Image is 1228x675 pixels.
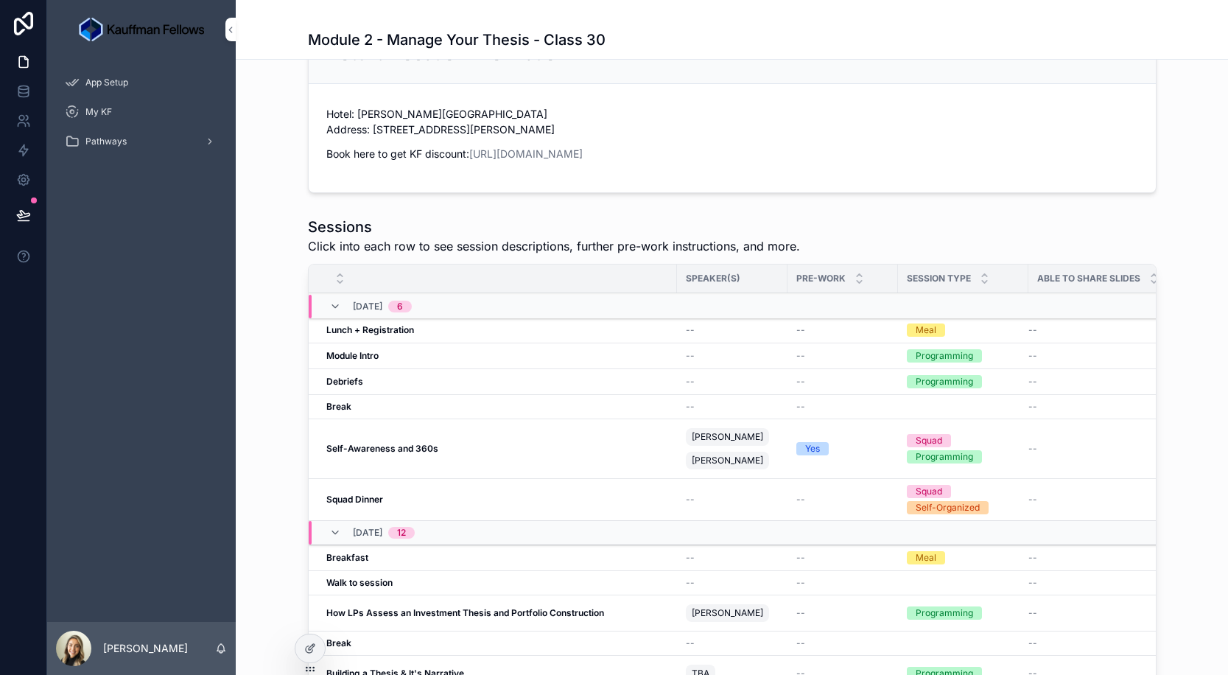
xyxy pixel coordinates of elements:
a: SquadProgramming [907,434,1020,464]
span: [DATE] [353,527,382,539]
span: -- [686,401,695,413]
a: [URL][DOMAIN_NAME] [469,147,583,160]
a: -- [796,494,889,506]
span: [PERSON_NAME] [692,431,763,443]
span: [PERSON_NAME] [692,455,763,466]
span: My KF [85,106,112,118]
span: -- [686,494,695,506]
a: -- [1028,376,1154,388]
strong: Debriefs [326,376,363,387]
span: -- [796,401,805,413]
div: 6 [397,301,403,312]
span: -- [686,324,695,336]
a: Break [326,637,668,649]
span: -- [686,376,695,388]
a: Self-Awareness and 360s [326,443,668,455]
div: Programming [916,606,973,620]
span: -- [796,324,805,336]
span: -- [1028,607,1037,619]
a: Lunch + Registration [326,324,668,336]
strong: Break [326,401,351,412]
strong: How LPs Assess an Investment Thesis and Portfolio Construction [326,607,604,618]
strong: Walk to session [326,577,393,588]
span: -- [1028,552,1037,564]
p: Hotel: [PERSON_NAME][GEOGRAPHIC_DATA] Address: [STREET_ADDRESS][PERSON_NAME] [326,106,933,137]
a: -- [1028,401,1154,413]
a: -- [796,376,889,388]
a: -- [796,577,889,589]
a: -- [686,376,779,388]
a: My KF [56,99,227,125]
span: -- [1028,443,1037,455]
strong: Module Intro [326,350,379,361]
span: -- [796,552,805,564]
a: -- [686,577,779,589]
span: -- [686,637,695,649]
a: Squad Dinner [326,494,668,506]
strong: Squad Dinner [326,494,383,505]
h1: Module 2 - Manage Your Thesis - Class 30 [308,29,606,50]
span: -- [796,350,805,362]
a: -- [686,494,779,506]
a: App Setup [56,69,227,96]
a: -- [1028,552,1154,564]
span: App Setup [85,77,128,88]
div: Meal [916,323,936,337]
a: -- [686,350,779,362]
div: Programming [916,349,973,363]
img: App logo [79,18,204,41]
a: Module Intro [326,350,668,362]
a: -- [1028,494,1154,506]
a: Breakfast [326,552,668,564]
div: scrollable content [47,59,236,174]
div: 12 [397,527,406,539]
span: -- [1028,637,1037,649]
div: Programming [916,375,973,388]
span: Able to Share Slides [1037,273,1140,284]
span: -- [1028,350,1037,362]
a: -- [796,552,889,564]
a: How LPs Assess an Investment Thesis and Portfolio Construction [326,607,668,619]
div: Programming [916,450,973,464]
a: [PERSON_NAME][PERSON_NAME] [686,425,779,472]
a: -- [796,401,889,413]
span: -- [1028,376,1037,388]
a: -- [796,637,889,649]
strong: Breakfast [326,552,368,563]
a: Programming [907,349,1020,363]
strong: Lunch + Registration [326,324,414,335]
a: Programming [907,375,1020,388]
span: Click into each row to see session descriptions, further pre-work instructions, and more. [308,237,800,255]
span: -- [1028,401,1037,413]
a: -- [1028,577,1154,589]
div: Meal [916,551,936,564]
a: Yes [796,442,889,455]
div: Self-Organized [916,501,980,514]
p: Book here to get KF discount: [326,146,933,161]
span: -- [686,577,695,589]
a: -- [796,350,889,362]
span: Speaker(s) [686,273,740,284]
span: -- [1028,494,1037,506]
span: [DATE] [353,301,382,312]
div: Yes [805,442,820,455]
div: Squad [916,485,942,498]
a: -- [1028,324,1154,336]
a: Pathways [56,128,227,155]
a: -- [796,324,889,336]
a: Meal [907,323,1020,337]
a: -- [1028,350,1154,362]
a: -- [686,552,779,564]
a: -- [796,607,889,619]
strong: Break [326,637,351,648]
span: -- [1028,324,1037,336]
span: Pre-work [796,273,846,284]
a: Meal [907,551,1020,564]
h1: Sessions [308,217,800,237]
span: Pathways [85,136,127,147]
span: -- [796,637,805,649]
a: -- [686,324,779,336]
a: Break [326,401,668,413]
a: -- [1028,607,1154,619]
span: -- [796,376,805,388]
